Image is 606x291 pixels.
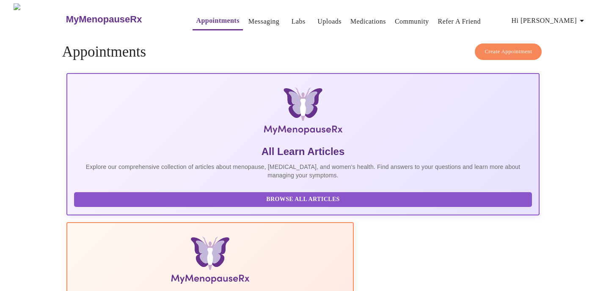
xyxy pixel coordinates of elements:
[14,3,65,35] img: MyMenopauseRx Logo
[438,16,481,27] a: Refer a Friend
[508,12,590,29] button: Hi [PERSON_NAME]
[196,15,239,27] a: Appointments
[347,13,389,30] button: Medications
[145,87,461,138] img: MyMenopauseRx Logo
[248,16,279,27] a: Messaging
[395,16,429,27] a: Community
[292,16,306,27] a: Labs
[62,44,544,60] h4: Appointments
[485,47,532,57] span: Create Appointment
[66,14,142,25] h3: MyMenopauseRx
[245,13,283,30] button: Messaging
[74,192,532,207] button: Browse All Articles
[475,44,542,60] button: Create Appointment
[74,145,532,158] h5: All Learn Articles
[512,15,587,27] span: Hi [PERSON_NAME]
[74,163,532,179] p: Explore our comprehensive collection of articles about menopause, [MEDICAL_DATA], and women's hea...
[314,13,345,30] button: Uploads
[391,13,432,30] button: Community
[317,16,342,27] a: Uploads
[285,13,312,30] button: Labs
[83,194,523,205] span: Browse All Articles
[435,13,485,30] button: Refer a Friend
[193,12,242,30] button: Appointments
[117,237,303,287] img: Menopause Manual
[65,5,176,34] a: MyMenopauseRx
[74,195,534,202] a: Browse All Articles
[350,16,386,27] a: Medications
